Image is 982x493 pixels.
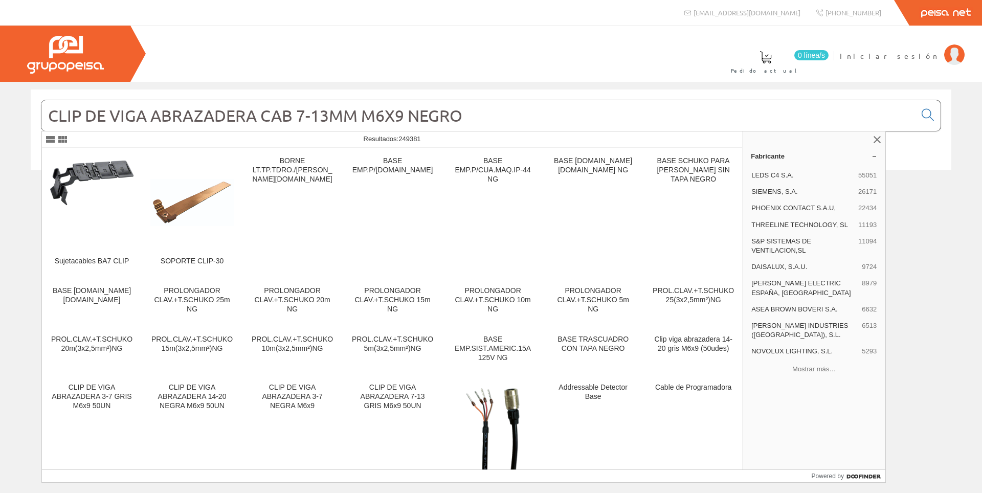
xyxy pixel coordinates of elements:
[42,278,142,326] a: BASE [DOMAIN_NAME] [DOMAIN_NAME]
[364,135,421,143] span: Resultados:
[543,148,643,278] a: BASE [DOMAIN_NAME] [DOMAIN_NAME] NG
[751,305,858,314] span: ASEA BROWN BOVERI S.A.
[242,278,342,326] a: PROLONGADOR CLAV.+T.SCHUKO 20m NG
[643,278,743,326] a: PROL.CLAV.+T.SCHUKO 25(3x2,5mm²)NG
[50,161,133,244] img: Sujetacables BA7 CLIP
[50,286,133,305] div: BASE [DOMAIN_NAME] [DOMAIN_NAME]
[150,335,234,353] div: PROL.CLAV.+T.SCHUKO 15m(3x2,5mm²)NG
[351,156,434,175] div: BASE EMP.P/[DOMAIN_NAME]
[652,383,735,392] div: Cable de Programadora
[862,305,877,314] span: 6632
[150,383,234,411] div: CLIP DE VIGA ABRAZADERA 14-20 NEGRA M6x9 50UN
[27,36,104,74] img: Grupo Peisa
[443,278,543,326] a: PROLONGADOR CLAV.+T.SCHUKO 10m NG
[251,286,334,314] div: PROLONGADOR CLAV.+T.SCHUKO 20m NG
[825,8,881,17] span: [PHONE_NUMBER]
[858,220,877,230] span: 11193
[251,335,334,353] div: PROL.CLAV.+T.SCHUKO 10m(3x2,5mm²)NG
[858,187,877,196] span: 26171
[812,470,886,482] a: Powered by
[351,383,434,411] div: CLIP DE VIGA ABRAZADERA 7-13 GRIS M6x9 50UN
[351,286,434,314] div: PROLONGADOR CLAV.+T.SCHUKO 15m NG
[398,135,420,143] span: 249381
[551,156,635,175] div: BASE [DOMAIN_NAME] [DOMAIN_NAME] NG
[862,321,877,340] span: 6513
[751,220,854,230] span: THREELINE TECHNOLOGY, SL
[242,327,342,374] a: PROL.CLAV.+T.SCHUKO 10m(3x2,5mm²)NG
[343,327,442,374] a: PROL.CLAV.+T.SCHUKO 5m(3x2,5mm²)NG
[451,335,534,363] div: BASE EMP.SIST.AMERIC.15A 125V NG
[50,257,133,266] div: Sujetacables BA7 CLIP
[694,8,800,17] span: [EMAIL_ADDRESS][DOMAIN_NAME]
[551,335,635,353] div: BASE TRASCUADRO CON TAPA NEGRO
[862,279,877,297] span: 8979
[50,383,133,411] div: CLIP DE VIGA ABRAZADERA 3-7 GRIS M6x9 50UN
[751,171,854,180] span: LEDS C4 S.A.
[150,286,234,314] div: PROLONGADOR CLAV.+T.SCHUKO 25m NG
[142,278,242,326] a: PROLONGADOR CLAV.+T.SCHUKO 25m NG
[840,42,965,52] a: Iniciar sesión
[443,148,543,278] a: BASE EMP.P/CUA.MAQ.IP-44 NG
[142,327,242,374] a: PROL.CLAV.+T.SCHUKO 15m(3x2,5mm²)NG
[42,327,142,374] a: PROL.CLAV.+T.SCHUKO 20m(3x2,5mm²)NG
[443,327,543,374] a: BASE EMP.SIST.AMERIC.15A 125V NG
[31,183,951,191] div: © Grupo Peisa
[751,321,858,340] span: [PERSON_NAME] INDUSTRIES ([GEOGRAPHIC_DATA]), S.L.
[150,257,234,266] div: SOPORTE CLIP-30
[643,148,743,278] a: BASE SCHUKO PARA [PERSON_NAME] SIN TAPA NEGRO
[840,51,939,61] span: Iniciar sesión
[543,278,643,326] a: PROLONGADOR CLAV.+T.SCHUKO 5m NG
[858,237,877,255] span: 11094
[242,148,342,278] a: BORNE LT.TP.TDRO./[PERSON_NAME][DOMAIN_NAME]
[42,148,142,278] a: Sujetacables BA7 CLIP Sujetacables BA7 CLIP
[731,65,800,76] span: Pedido actual
[343,148,442,278] a: BASE EMP.P/[DOMAIN_NAME]
[812,472,844,481] span: Powered by
[652,286,735,305] div: PROL.CLAV.+T.SCHUKO 25(3x2,5mm²)NG
[551,383,635,401] div: Addressable Detector Base
[751,279,858,297] span: [PERSON_NAME] ELECTRIC ESPAÑA, [GEOGRAPHIC_DATA]
[251,383,334,411] div: CLIP DE VIGA ABRAZADERA 3-7 NEGRA M6x9
[451,388,534,471] img: Cable conexión estación meteorológica
[251,156,334,184] div: BORNE LT.TP.TDRO./[PERSON_NAME][DOMAIN_NAME]
[743,148,885,164] a: Fabricante
[858,204,877,213] span: 22434
[751,187,854,196] span: SIEMENS, S.A.
[862,262,877,272] span: 9724
[551,286,635,314] div: PROLONGADOR CLAV.+T.SCHUKO 5m NG
[451,286,534,314] div: PROLONGADOR CLAV.+T.SCHUKO 10m NG
[751,204,854,213] span: PHOENIX CONTACT S.A.U,
[643,327,743,374] a: Clip viga abrazadera 14-20 gris M6x9 (50udes)
[794,50,829,60] span: 0 línea/s
[652,335,735,353] div: Clip viga abrazadera 14-20 gris M6x9 (50udes)
[150,179,234,227] img: SOPORTE CLIP-30
[751,262,858,272] span: DAISALUX, S.A.U.
[747,361,881,377] button: Mostrar más…
[543,327,643,374] a: BASE TRASCUADRO CON TAPA NEGRO
[343,278,442,326] a: PROLONGADOR CLAV.+T.SCHUKO 15m NG
[862,347,877,356] span: 5293
[751,347,858,356] span: NOVOLUX LIGHTING, S.L.
[751,237,854,255] span: S&P SISTEMAS DE VENTILACION,SL
[652,156,735,184] div: BASE SCHUKO PARA [PERSON_NAME] SIN TAPA NEGRO
[142,148,242,278] a: SOPORTE CLIP-30 SOPORTE CLIP-30
[451,156,534,184] div: BASE EMP.P/CUA.MAQ.IP-44 NG
[351,335,434,353] div: PROL.CLAV.+T.SCHUKO 5m(3x2,5mm²)NG
[858,171,877,180] span: 55051
[50,335,133,353] div: PROL.CLAV.+T.SCHUKO 20m(3x2,5mm²)NG
[41,100,916,131] input: Buscar...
